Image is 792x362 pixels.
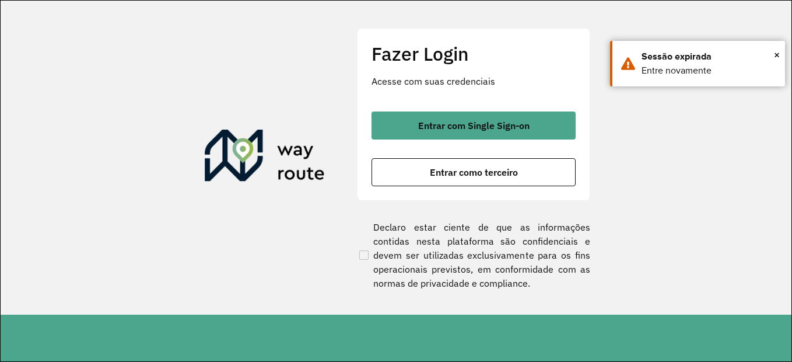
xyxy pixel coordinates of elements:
button: button [372,112,576,140]
span: × [774,46,780,64]
button: Close [774,46,780,64]
h2: Fazer Login [372,43,576,65]
p: Acesse com suas credenciais [372,74,576,88]
label: Declaro estar ciente de que as informações contidas nesta plataforma são confidenciais e devem se... [357,220,590,290]
span: Entrar como terceiro [430,168,518,177]
img: Roteirizador AmbevTech [205,130,325,186]
div: Entre novamente [642,64,776,78]
button: button [372,158,576,186]
span: Entrar com Single Sign-on [418,121,530,130]
div: Sessão expirada [642,50,776,64]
